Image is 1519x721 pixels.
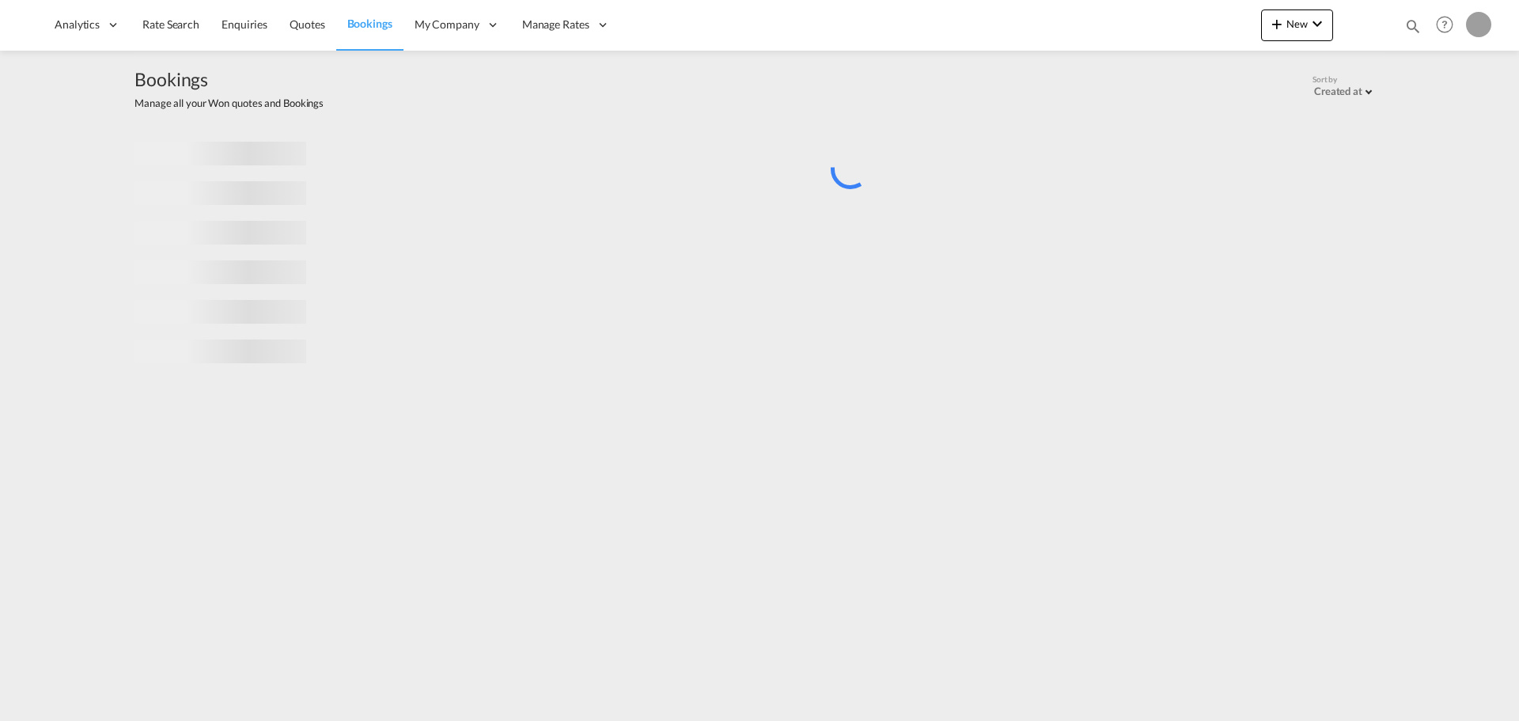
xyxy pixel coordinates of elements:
[1267,14,1286,33] md-icon: icon-plus 400-fg
[290,17,324,31] span: Quotes
[1404,17,1422,41] div: icon-magnify
[415,17,479,32] span: My Company
[55,17,100,32] span: Analytics
[1404,17,1422,35] md-icon: icon-magnify
[1267,17,1327,30] span: New
[134,96,324,110] span: Manage all your Won quotes and Bookings
[222,17,267,31] span: Enquiries
[1261,9,1333,41] button: icon-plus 400-fgNewicon-chevron-down
[1314,85,1362,97] div: Created at
[347,17,392,30] span: Bookings
[522,17,589,32] span: Manage Rates
[142,17,199,31] span: Rate Search
[134,66,324,92] span: Bookings
[1313,74,1337,85] span: Sort by
[1431,11,1466,40] div: Help
[1308,14,1327,33] md-icon: icon-chevron-down
[1431,11,1458,38] span: Help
